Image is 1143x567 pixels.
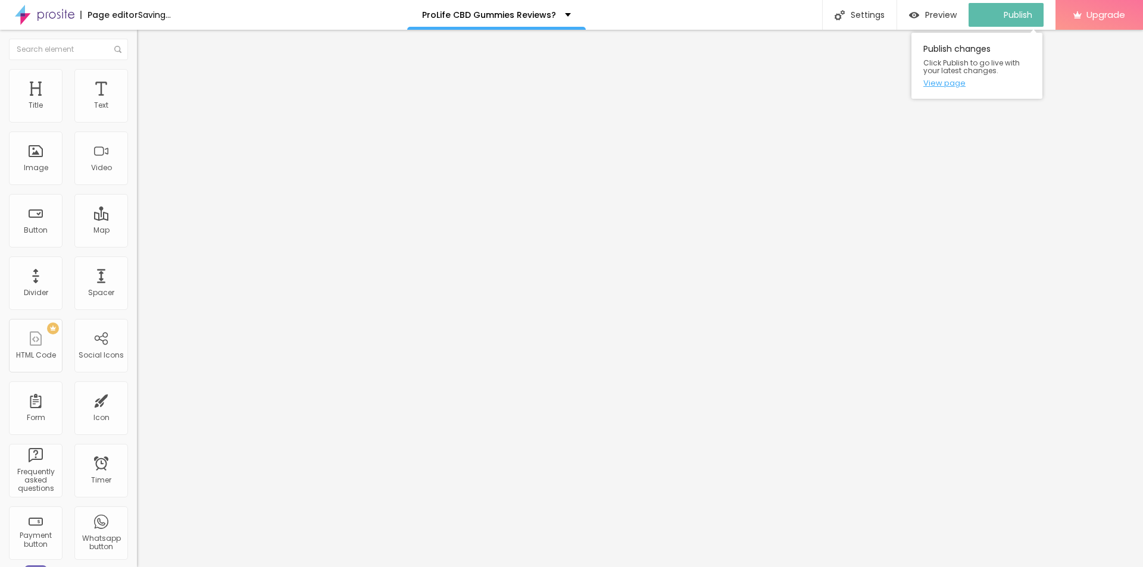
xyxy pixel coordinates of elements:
[12,531,59,549] div: Payment button
[12,468,59,493] div: Frequently asked questions
[114,46,121,53] img: Icone
[91,476,111,484] div: Timer
[27,413,45,422] div: Form
[94,101,108,109] div: Text
[909,10,919,20] img: view-1.svg
[80,11,138,19] div: Page editor
[1004,10,1032,20] span: Publish
[29,101,43,109] div: Title
[24,289,48,297] div: Divider
[923,79,1030,87] a: View page
[24,164,48,172] div: Image
[9,39,128,60] input: Search element
[923,59,1030,74] span: Click Publish to go live with your latest changes.
[138,11,171,19] div: Saving...
[79,351,124,359] div: Social Icons
[137,30,1143,567] iframe: Editor
[88,289,114,297] div: Spacer
[911,33,1042,99] div: Publish changes
[422,11,556,19] p: ProLife CBD Gummies Reviews?
[91,164,112,172] div: Video
[1086,10,1125,20] span: Upgrade
[77,534,124,552] div: Whatsapp button
[24,226,48,234] div: Button
[925,10,957,20] span: Preview
[969,3,1044,27] button: Publish
[835,10,845,20] img: Icone
[897,3,969,27] button: Preview
[93,226,110,234] div: Map
[16,351,56,359] div: HTML Code
[93,413,110,422] div: Icon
